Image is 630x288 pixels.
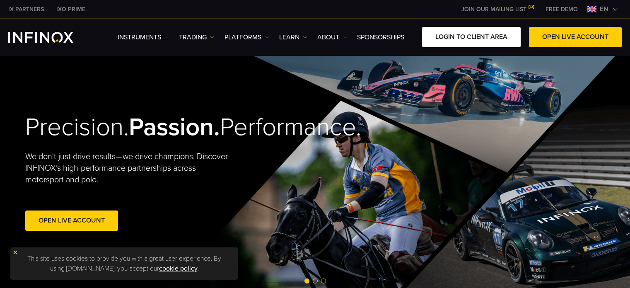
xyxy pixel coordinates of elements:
[313,278,318,283] span: Go to slide 2
[2,5,50,14] a: INFINOX
[596,4,612,14] span: en
[357,32,404,42] a: SPONSORSHIPS
[539,5,584,14] a: INFINOX MENU
[455,6,539,13] a: JOIN OUR MAILING LIST
[179,32,214,42] a: TRADING
[8,32,93,43] a: INFINOX Logo
[321,278,326,283] span: Go to slide 3
[25,211,118,231] a: Open Live Account
[25,112,286,143] h2: Precision. Performance.
[317,32,347,42] a: ABOUT
[25,151,234,186] p: We don't just drive results—we drive champions. Discover INFINOX’s high-performance partnerships ...
[50,5,92,14] a: INFINOX
[422,27,521,47] a: LOGIN TO CLIENT AREA
[118,32,169,42] a: Instruments
[224,32,269,42] a: PLATFORMS
[159,264,198,273] a: cookie policy
[279,32,307,42] a: Learn
[12,249,18,255] img: yellow close icon
[129,112,220,142] strong: Passion.
[14,252,234,276] p: This site uses cookies to provide you with a great user experience. By using [DOMAIN_NAME], you a...
[304,278,309,283] span: Go to slide 1
[529,27,622,47] a: OPEN LIVE ACCOUNT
